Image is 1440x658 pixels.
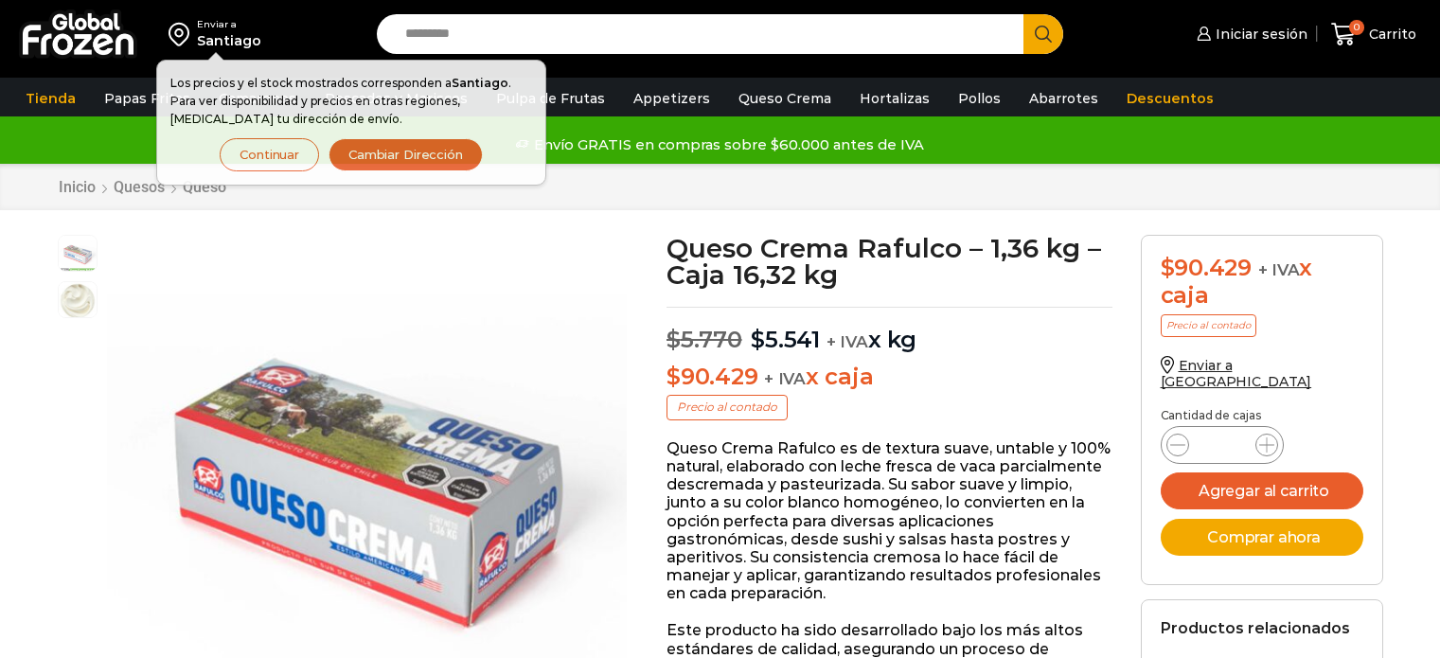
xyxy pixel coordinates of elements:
[1364,25,1416,44] span: Carrito
[113,178,166,196] a: Quesos
[452,76,508,90] strong: Santiago
[729,80,841,116] a: Queso Crema
[1020,80,1108,116] a: Abarrotes
[827,332,868,351] span: + IVA
[1161,255,1363,310] div: x caja
[751,326,820,353] bdi: 5.541
[667,364,1112,391] p: x caja
[59,236,97,274] span: queso-crema
[1161,254,1252,281] bdi: 90.429
[667,439,1112,603] p: Queso Crema Rafulco es de textura suave, untable y 100% natural, elaborado con leche fresca de va...
[764,369,806,388] span: + IVA
[1192,15,1307,53] a: Iniciar sesión
[58,178,97,196] a: Inicio
[1161,314,1256,337] p: Precio al contado
[197,31,261,50] div: Santiago
[667,363,757,390] bdi: 90.429
[1023,14,1063,54] button: Search button
[850,80,939,116] a: Hortalizas
[95,80,200,116] a: Papas Fritas
[1161,472,1363,509] button: Agregar al carrito
[59,282,97,320] span: queso-crema
[1161,254,1175,281] span: $
[169,18,197,50] img: address-field-icon.svg
[667,326,681,353] span: $
[197,18,261,31] div: Enviar a
[182,178,227,196] a: Queso
[1117,80,1223,116] a: Descuentos
[329,138,483,171] button: Cambiar Dirección
[1161,519,1363,556] button: Comprar ahora
[58,178,227,196] nav: Breadcrumb
[1258,260,1300,279] span: + IVA
[949,80,1010,116] a: Pollos
[667,235,1112,288] h1: Queso Crema Rafulco – 1,36 kg – Caja 16,32 kg
[667,307,1112,354] p: x kg
[487,80,614,116] a: Pulpa de Frutas
[170,74,532,129] p: Los precios y el stock mostrados corresponden a . Para ver disponibilidad y precios en otras regi...
[220,138,319,171] button: Continuar
[1349,20,1364,35] span: 0
[624,80,720,116] a: Appetizers
[1204,432,1240,458] input: Product quantity
[1326,12,1421,57] a: 0 Carrito
[751,326,765,353] span: $
[1161,409,1363,422] p: Cantidad de cajas
[667,363,681,390] span: $
[16,80,85,116] a: Tienda
[1161,357,1312,390] a: Enviar a [GEOGRAPHIC_DATA]
[1161,619,1350,637] h2: Productos relacionados
[667,395,788,419] p: Precio al contado
[1211,25,1307,44] span: Iniciar sesión
[667,326,742,353] bdi: 5.770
